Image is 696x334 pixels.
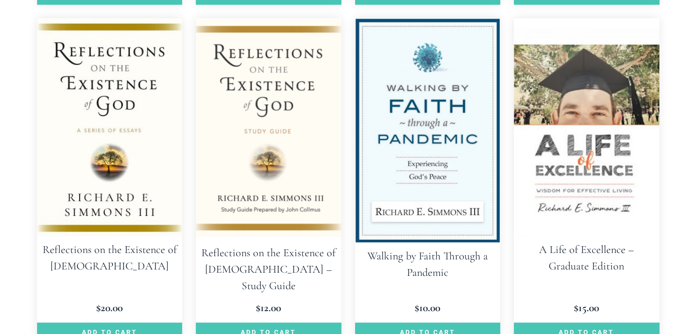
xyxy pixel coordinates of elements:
span: $ [415,301,419,314]
img: A Life of Excellence - Graduate Edition [514,18,659,236]
span: $ [256,301,260,314]
a: A Life of Excellence – Graduate Edition $15.00 [514,18,659,316]
h2: Reflections on the Existence of [DEMOGRAPHIC_DATA] [37,236,183,280]
a: Reflections on the Existence of [DEMOGRAPHIC_DATA] – Study Guide $12.00 [196,18,341,316]
bdi: 10.00 [415,301,440,314]
a: Walking by Faith Through a Pandemic $10.00 [355,18,501,316]
h2: A Life of Excellence – Graduate Edition [514,236,659,280]
bdi: 12.00 [256,301,281,314]
bdi: 15.00 [574,301,599,314]
img: Reflections on the Existence of God - Study Guide [196,18,341,239]
img: Reflections on the Existence of God [37,18,183,236]
img: Walking by Faith Through a Pandemic [355,18,501,242]
span: $ [574,301,578,314]
h2: Reflections on the Existence of [DEMOGRAPHIC_DATA] – Study Guide [196,239,341,300]
h2: Walking by Faith Through a Pandemic [355,242,501,286]
span: $ [96,301,101,314]
a: Reflections on the Existence of [DEMOGRAPHIC_DATA] $20.00 [37,18,183,316]
bdi: 20.00 [96,301,123,314]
